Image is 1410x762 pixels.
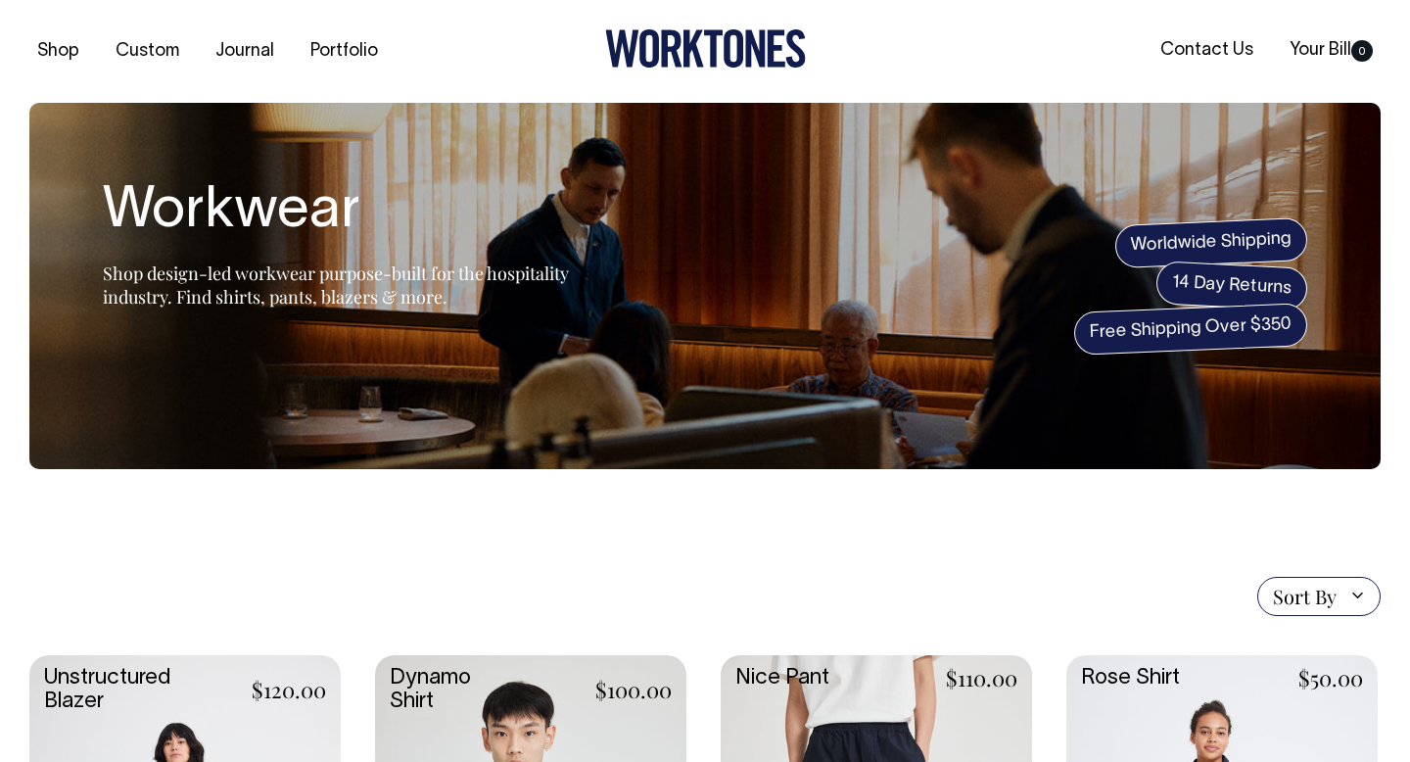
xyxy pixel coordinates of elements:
a: Your Bill0 [1282,34,1381,67]
a: Custom [108,35,187,68]
a: Portfolio [303,35,386,68]
a: Shop [29,35,87,68]
span: Shop design-led workwear purpose-built for the hospitality industry. Find shirts, pants, blazers ... [103,262,569,309]
span: Sort By [1273,585,1337,608]
a: Contact Us [1152,34,1261,67]
a: Journal [208,35,282,68]
span: Worldwide Shipping [1114,217,1308,268]
span: 14 Day Returns [1155,261,1308,311]
span: Free Shipping Over $350 [1073,303,1308,356]
span: 0 [1351,40,1373,62]
h1: Workwear [103,181,592,244]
